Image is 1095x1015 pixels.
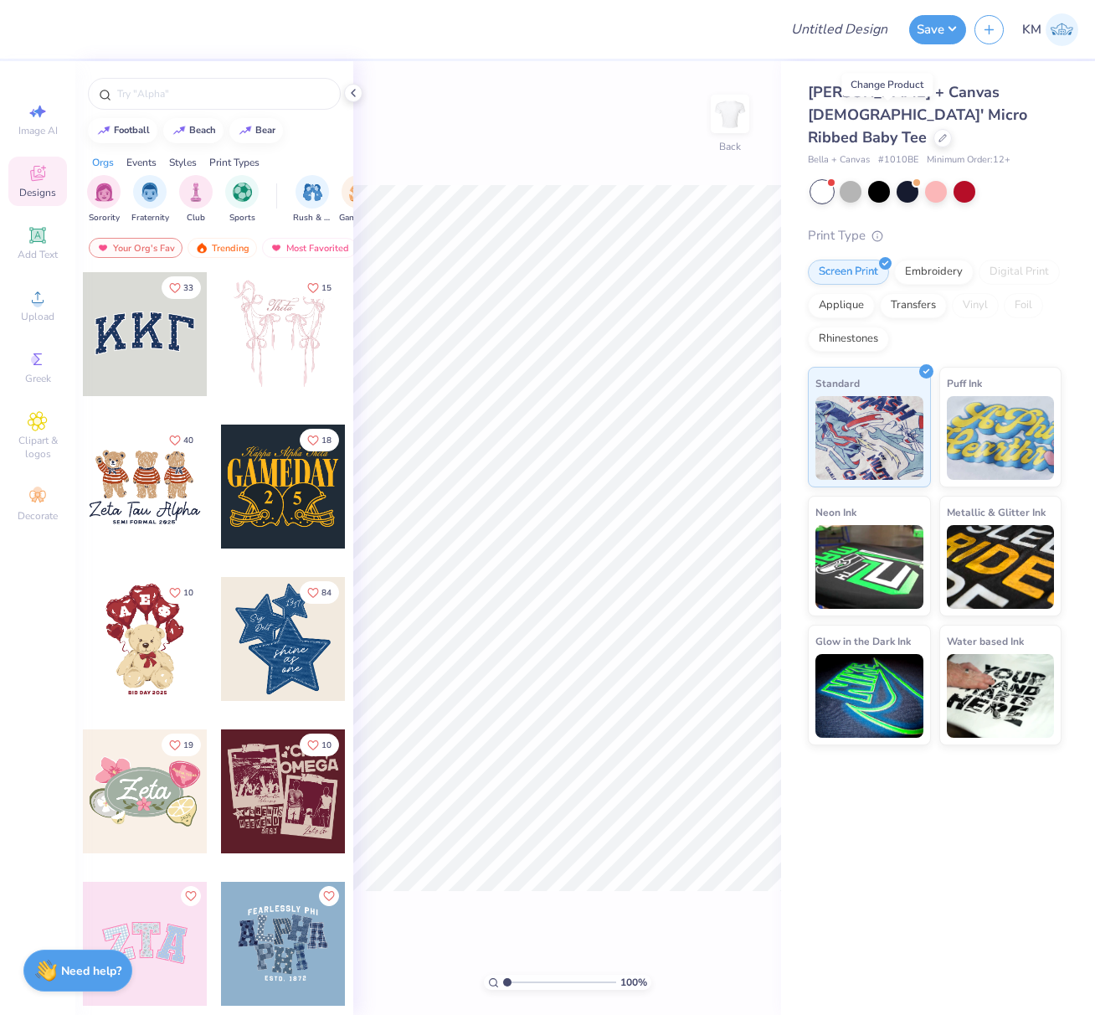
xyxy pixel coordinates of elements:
span: 19 [183,741,193,750]
button: Like [300,429,339,451]
span: Designs [19,186,56,199]
div: Events [126,155,157,170]
div: Embroidery [894,260,974,285]
button: filter button [131,175,169,224]
span: Decorate [18,509,58,523]
img: most_fav.gif [96,242,110,254]
div: Orgs [92,155,114,170]
div: Print Types [209,155,260,170]
img: Glow in the Dark Ink [815,654,923,738]
div: filter for Rush & Bid [293,175,332,224]
div: Vinyl [952,293,999,318]
button: Like [319,886,339,906]
div: Most Favorited [262,238,357,258]
div: Print Type [808,226,1062,245]
img: Standard [815,396,923,480]
span: [PERSON_NAME] + Canvas [DEMOGRAPHIC_DATA]' Micro Ribbed Baby Tee [808,82,1027,147]
img: trend_line.gif [97,126,111,136]
div: bear [255,126,275,135]
span: Puff Ink [947,374,982,392]
button: filter button [179,175,213,224]
span: Neon Ink [815,503,856,521]
div: filter for Fraternity [131,175,169,224]
input: Untitled Design [778,13,901,46]
img: Club Image [187,183,205,202]
button: Like [162,734,201,756]
span: Standard [815,374,860,392]
div: filter for Sorority [87,175,121,224]
button: Like [162,581,201,604]
span: Bella + Canvas [808,153,870,167]
span: KM [1022,20,1041,39]
span: Water based Ink [947,632,1024,650]
span: Greek [25,372,51,385]
span: 10 [183,589,193,597]
img: most_fav.gif [270,242,283,254]
img: Back [713,97,747,131]
span: 100 % [620,975,647,990]
span: Sorority [89,212,120,224]
img: Sorority Image [95,183,114,202]
span: Fraternity [131,212,169,224]
div: filter for Sports [225,175,259,224]
div: Styles [169,155,197,170]
span: 18 [321,436,332,445]
span: Image AI [18,124,58,137]
div: football [114,126,150,135]
div: filter for Game Day [339,175,378,224]
img: Game Day Image [349,183,368,202]
button: filter button [225,175,259,224]
span: Minimum Order: 12 + [927,153,1010,167]
button: Like [181,886,201,906]
button: filter button [87,175,121,224]
div: Applique [808,293,875,318]
span: Rush & Bid [293,212,332,224]
button: Like [300,581,339,604]
button: filter button [339,175,378,224]
div: filter for Club [179,175,213,224]
span: Upload [21,310,54,323]
img: Metallic & Glitter Ink [947,525,1055,609]
img: Fraternity Image [141,183,159,202]
img: trend_line.gif [172,126,186,136]
button: Like [162,276,201,299]
img: Rush & Bid Image [303,183,322,202]
div: Change Product [841,73,933,96]
input: Try "Alpha" [116,85,330,102]
button: beach [163,118,224,143]
div: Your Org's Fav [89,238,182,258]
div: Trending [188,238,257,258]
img: Sports Image [233,183,252,202]
img: trend_line.gif [239,126,252,136]
span: Club [187,212,205,224]
span: # 1010BE [878,153,918,167]
span: 84 [321,589,332,597]
span: 40 [183,436,193,445]
a: KM [1022,13,1078,46]
img: Neon Ink [815,525,923,609]
button: Save [909,15,966,44]
div: Digital Print [979,260,1060,285]
div: Foil [1004,293,1043,318]
button: Like [300,734,339,756]
button: football [88,118,157,143]
img: Water based Ink [947,654,1055,738]
span: 15 [321,284,332,292]
img: Puff Ink [947,396,1055,480]
span: Metallic & Glitter Ink [947,503,1046,521]
span: Clipart & logos [8,434,67,461]
div: beach [189,126,216,135]
img: trending.gif [195,242,208,254]
button: bear [229,118,283,143]
span: Glow in the Dark Ink [815,632,911,650]
div: Back [719,139,741,154]
span: 10 [321,741,332,750]
span: Add Text [18,248,58,261]
div: Transfers [880,293,947,318]
button: filter button [293,175,332,224]
span: 33 [183,284,193,292]
strong: Need help? [61,963,121,979]
div: Screen Print [808,260,889,285]
span: Game Day [339,212,378,224]
div: Rhinestones [808,327,889,352]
